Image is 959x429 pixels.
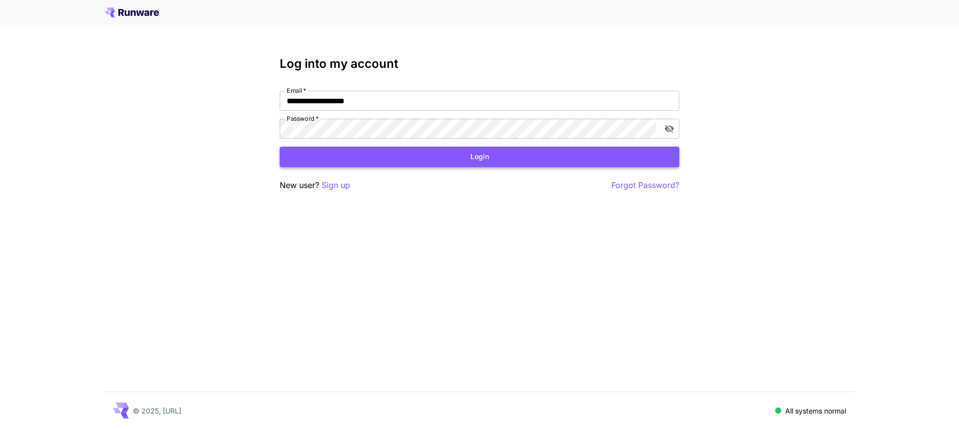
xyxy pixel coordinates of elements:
[660,120,678,138] button: toggle password visibility
[287,86,306,95] label: Email
[280,57,679,71] h3: Log into my account
[785,406,846,416] p: All systems normal
[280,147,679,167] button: Login
[280,179,350,192] p: New user?
[611,179,679,192] button: Forgot Password?
[133,406,181,416] p: © 2025, [URL]
[287,114,319,123] label: Password
[322,179,350,192] button: Sign up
